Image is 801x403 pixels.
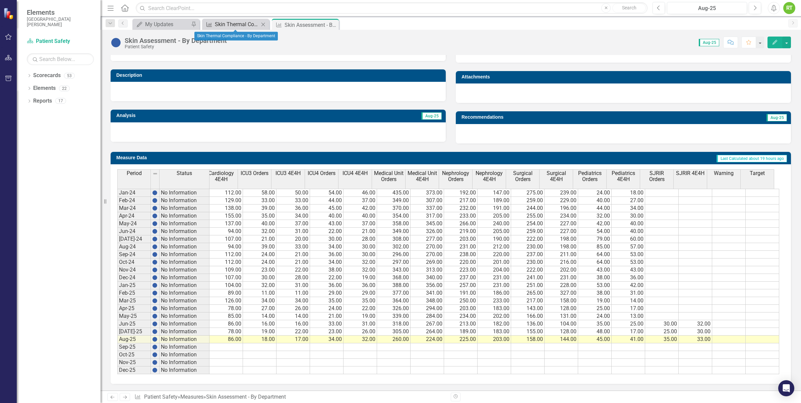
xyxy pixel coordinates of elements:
td: 107.00 [209,235,243,243]
td: 189.00 [478,197,511,205]
td: 198.00 [545,235,578,243]
img: BgCOk07PiH71IgAAAABJRU5ErkJggg== [152,275,158,280]
td: Nov-24 [117,266,151,274]
td: 64.00 [578,258,612,266]
td: 222.00 [511,266,545,274]
img: BgCOk07PiH71IgAAAABJRU5ErkJggg== [152,267,158,273]
td: 34.00 [612,205,645,212]
span: Aug-25 [766,114,787,121]
td: 339.00 [377,312,411,320]
td: 31.00 [276,282,310,289]
td: 34.00 [310,258,344,266]
img: BgCOk07PiH71IgAAAABJRU5ErkJggg== [152,236,158,242]
td: 220.00 [444,258,478,266]
td: 31.00 [276,228,310,235]
td: 14.00 [612,297,645,305]
td: 349.00 [377,228,411,235]
td: 21.00 [243,235,276,243]
td: No Information [160,282,209,289]
td: 24.00 [578,189,612,197]
td: 435.00 [377,189,411,197]
td: 44.00 [578,205,612,212]
td: 227.00 [545,220,578,228]
td: 33.00 [276,197,310,205]
td: 11.00 [243,289,276,297]
td: 40.00 [612,220,645,228]
td: Apr-25 [117,305,151,312]
td: Jan-25 [117,282,151,289]
td: 257.00 [444,282,478,289]
td: Jan-24 [117,189,151,197]
td: 107.00 [209,274,243,282]
td: No Information [160,266,209,274]
td: 24.00 [310,305,344,312]
span: Aug-25 [699,39,719,46]
td: 230.00 [511,243,545,251]
td: 109.00 [209,266,243,274]
td: 33.00 [276,243,310,251]
td: 255.00 [511,212,545,220]
td: 79.00 [578,235,612,243]
td: No Information [160,189,209,197]
td: 94.00 [209,228,243,235]
td: 327.00 [545,289,578,297]
td: 231.00 [444,243,478,251]
td: 42.00 [344,205,377,212]
td: No Information [160,228,209,235]
div: Skin Thermal Compliance - By Department [215,20,259,28]
td: 86.00 [209,320,243,328]
td: 40.00 [578,197,612,205]
td: 244.00 [511,205,545,212]
td: Feb-25 [117,289,151,297]
div: Patient Safety [125,44,227,49]
td: 29.00 [344,289,377,297]
a: Reports [33,97,52,105]
div: Skin Assessment - By Department [125,37,227,44]
td: 240.00 [478,220,511,228]
td: 53.00 [612,251,645,258]
td: 36.00 [310,282,344,289]
td: 186.00 [478,289,511,297]
img: BgCOk07PiH71IgAAAABJRU5ErkJggg== [152,260,158,265]
td: 143.00 [511,305,545,312]
img: BgCOk07PiH71IgAAAABJRU5ErkJggg== [152,213,158,219]
td: 126.00 [209,297,243,305]
td: 30.00 [344,243,377,251]
td: 204.00 [478,266,511,274]
td: 38.00 [578,274,612,282]
td: 192.00 [444,189,478,197]
td: 254.00 [511,220,545,228]
td: 317.00 [411,212,444,220]
td: 112.00 [209,189,243,197]
td: 294.00 [411,305,444,312]
td: No Information [160,274,209,282]
td: 53.00 [578,282,612,289]
td: 38.00 [578,289,612,297]
td: 42.00 [578,220,612,228]
td: 337.00 [411,205,444,212]
td: 19.00 [344,312,377,320]
td: 36.00 [310,251,344,258]
td: 36.00 [344,282,377,289]
td: 64.00 [578,251,612,258]
td: 16.00 [276,320,310,328]
td: 269.00 [411,258,444,266]
td: 222.00 [511,235,545,243]
td: 27.00 [243,305,276,312]
td: 138.00 [209,205,243,212]
td: 35.00 [310,297,344,305]
td: 34.00 [276,297,310,305]
td: 18.00 [612,189,645,197]
td: Aug-24 [117,243,151,251]
td: 25.00 [578,305,612,312]
td: 203.00 [444,305,478,312]
td: 212.00 [478,243,511,251]
td: 34.00 [243,297,276,305]
td: 30.00 [310,235,344,243]
td: 233.00 [444,212,478,220]
td: 302.00 [377,243,411,251]
td: May-25 [117,312,151,320]
td: 35.00 [243,212,276,220]
td: 45.00 [310,205,344,212]
td: 43.00 [612,266,645,274]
